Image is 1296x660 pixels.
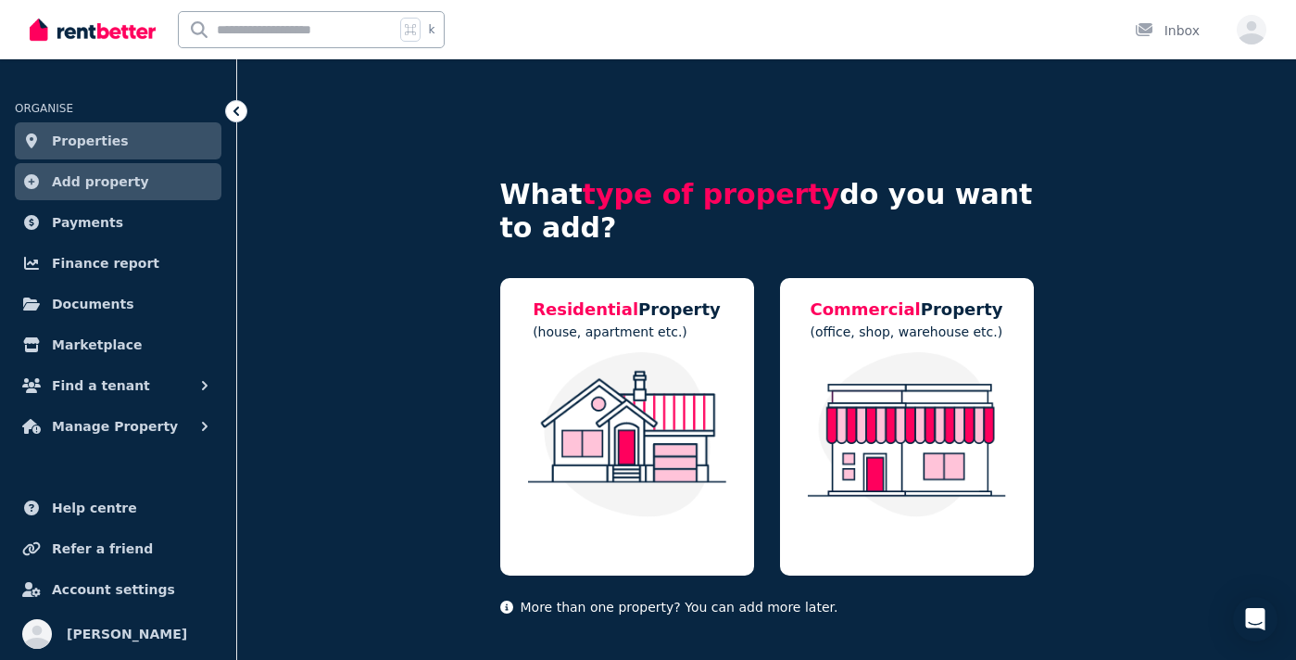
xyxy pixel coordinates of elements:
span: Account settings [52,578,175,601]
span: Finance report [52,252,159,274]
a: Help centre [15,489,221,527]
p: (house, apartment etc.) [533,323,721,341]
a: Documents [15,286,221,323]
span: Commercial [810,299,920,319]
a: Add property [15,163,221,200]
a: Marketplace [15,326,221,363]
div: Open Intercom Messenger [1233,597,1277,641]
p: (office, shop, warehouse etc.) [810,323,1002,341]
span: Marketplace [52,334,142,356]
p: More than one property? You can add more later. [500,598,1034,616]
a: Properties [15,122,221,159]
span: Payments [52,211,123,234]
div: Inbox [1135,21,1200,40]
button: Manage Property [15,408,221,445]
span: Help centre [52,497,137,519]
span: Find a tenant [52,374,150,397]
img: Commercial Property [799,352,1015,517]
a: Account settings [15,571,221,608]
span: Add property [52,171,149,193]
a: Refer a friend [15,530,221,567]
h5: Property [810,297,1002,323]
a: Payments [15,204,221,241]
span: ORGANISE [15,102,73,115]
span: [PERSON_NAME] [67,623,187,645]
span: Residential [533,299,638,319]
span: Refer a friend [52,538,153,560]
span: k [428,22,434,37]
span: Manage Property [52,415,178,438]
span: Properties [52,130,129,152]
img: RentBetter [30,16,156,44]
a: Finance report [15,245,221,282]
h5: Property [533,297,721,323]
span: Documents [52,293,134,315]
span: type of property [583,178,840,210]
button: Find a tenant [15,367,221,404]
h4: What do you want to add? [500,178,1034,245]
img: Residential Property [519,352,736,517]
